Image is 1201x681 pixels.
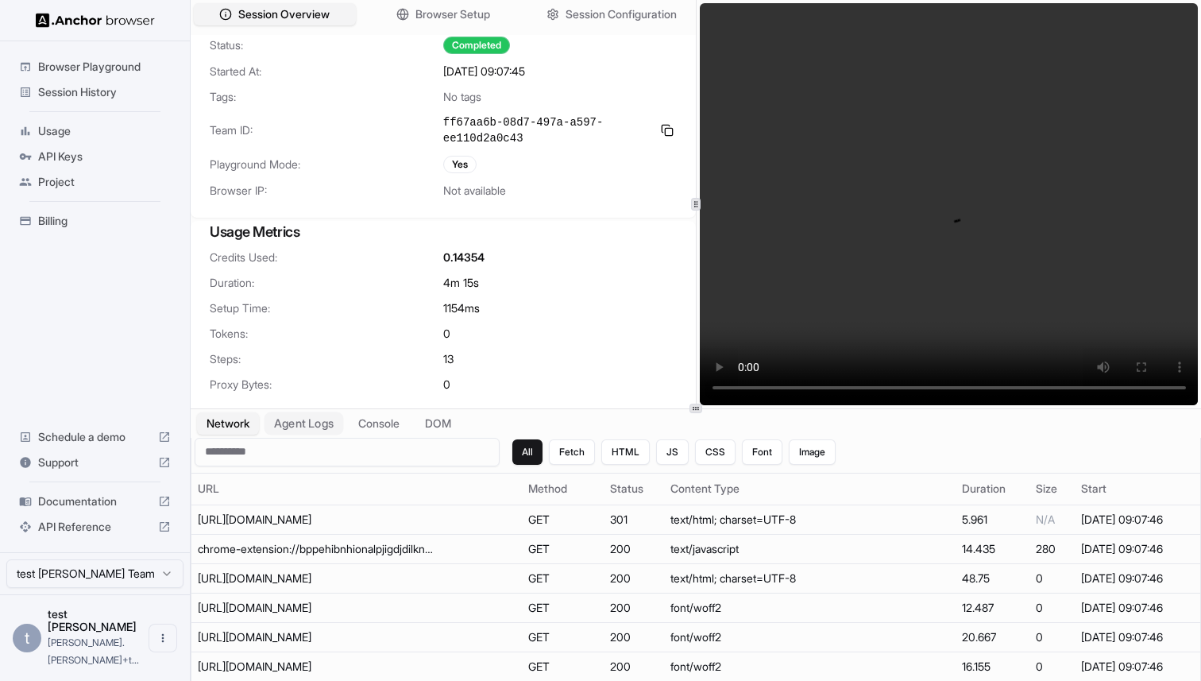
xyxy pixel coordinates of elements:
td: GET [522,652,604,681]
button: Image [789,439,836,465]
span: 0 [443,377,450,393]
div: https://fonts.gstatic.com/s/googlesans/v29/4UaGrENHsxJlGDuGo1OIlL3Owp5eKQtG.woff2 [198,629,436,645]
span: Credits Used: [210,250,443,265]
span: Tokens: [210,326,443,342]
div: Browser Playground [13,54,177,79]
span: N/A [1036,513,1055,526]
td: 200 [604,534,664,563]
td: 0 [1029,652,1075,681]
td: GET [522,505,604,534]
div: t [13,624,41,652]
td: 200 [604,622,664,652]
div: https://fonts.gstatic.com/s/roboto/v18/KFOlCnqEu92Fr1MmWUlfBBc4AMP6lQ.woff2 [198,659,436,675]
button: Font [742,439,782,465]
span: Documentation [38,493,152,509]
div: https://fonts.gstatic.com/s/roboto/v18/KFOmCnqEu92Fr1Mu4mxKKTU1Kg.woff2 [198,600,436,616]
span: Browser IP: [210,183,443,199]
div: https://google.com/ [198,512,436,528]
td: GET [522,593,604,622]
div: Method [528,481,597,497]
td: [DATE] 09:07:46 [1075,652,1200,681]
button: Agent Logs [265,412,344,435]
div: API Reference [13,514,177,540]
td: [DATE] 09:07:46 [1075,593,1200,622]
td: text/javascript [664,534,955,563]
span: 0 [443,326,450,342]
span: test john [48,607,137,633]
span: Steps: [210,351,443,367]
span: Proxy Bytes: [210,377,443,393]
span: Session Configuration [566,6,677,22]
td: 200 [604,652,664,681]
td: GET [522,622,604,652]
span: john.marbach+test1@gmail.com [48,637,139,666]
div: Duration [962,481,1024,497]
td: font/woff2 [664,622,955,652]
span: ff67aa6b-08d7-497a-a597-ee110d2a0c43 [443,114,651,146]
span: Duration: [210,275,443,291]
div: Schedule a demo [13,424,177,450]
div: https://www.google.com/ [198,571,436,586]
div: Content Type [670,481,948,497]
span: Tags: [210,89,443,105]
button: HTML [601,439,650,465]
td: GET [522,563,604,593]
span: API Reference [38,519,152,535]
div: chrome-extension://bppehibnhionalpjigdjdilknbljaeai/inject.js [198,541,436,557]
span: Playground Mode: [210,157,443,172]
span: Started At: [210,64,443,79]
span: 1154 ms [443,300,480,316]
td: 20.667 [956,622,1030,652]
td: [DATE] 09:07:46 [1075,563,1200,593]
span: Usage [38,123,171,139]
button: CSS [695,439,736,465]
button: DOM [415,412,461,435]
button: JS [656,439,689,465]
span: Billing [38,213,171,229]
td: 16.155 [956,652,1030,681]
span: Session Overview [238,6,330,22]
div: Billing [13,208,177,234]
img: Anchor Logo [36,13,155,28]
td: font/woff2 [664,593,955,622]
div: Documentation [13,489,177,514]
td: [DATE] 09:07:46 [1075,505,1200,534]
td: [DATE] 09:07:46 [1075,622,1200,652]
span: 4m 15s [443,275,479,291]
span: Project [38,174,171,190]
td: text/html; charset=UTF-8 [664,563,955,593]
td: 0 [1029,593,1075,622]
span: No tags [443,89,481,105]
span: Status: [210,37,443,53]
span: API Keys [38,149,171,164]
td: GET [522,534,604,563]
span: Team ID: [210,122,443,138]
div: Usage [13,118,177,144]
button: Console [349,412,409,435]
td: 14.435 [956,534,1030,563]
td: 12.487 [956,593,1030,622]
div: Project [13,169,177,195]
td: 0 [1029,563,1075,593]
div: Completed [443,37,510,54]
button: Fetch [549,439,595,465]
div: URL [198,481,516,497]
div: API Keys [13,144,177,169]
td: [DATE] 09:07:46 [1075,534,1200,563]
button: Open menu [149,624,177,652]
button: Network [197,412,259,435]
td: 200 [604,593,664,622]
td: text/html; charset=UTF-8 [664,505,955,534]
td: 280 [1029,534,1075,563]
div: Size [1036,481,1068,497]
h3: Usage Metrics [210,221,677,243]
div: Session History [13,79,177,105]
td: 301 [604,505,664,534]
span: 13 [443,351,454,367]
span: [DATE] 09:07:45 [443,64,525,79]
span: Browser Playground [38,59,171,75]
span: Setup Time: [210,300,443,316]
div: Status [610,481,658,497]
td: 5.961 [956,505,1030,534]
td: font/woff2 [664,652,955,681]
